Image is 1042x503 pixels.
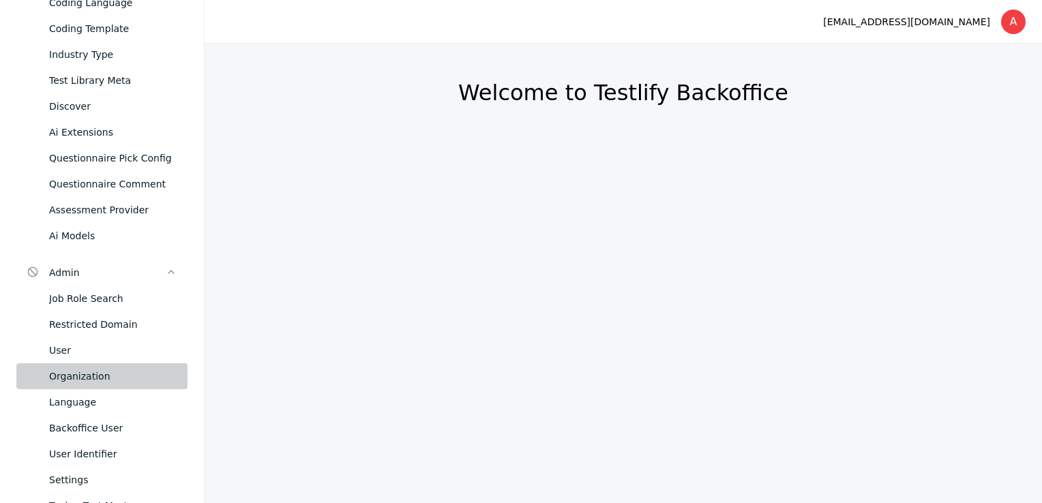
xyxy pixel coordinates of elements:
[49,264,166,281] div: Admin
[49,342,177,359] div: User
[49,472,177,488] div: Settings
[16,441,188,467] a: User Identifier
[49,420,177,436] div: Backoffice User
[49,368,177,384] div: Organization
[49,446,177,462] div: User Identifier
[16,145,188,171] a: Questionnaire Pick Config
[16,389,188,415] a: Language
[49,202,177,218] div: Assessment Provider
[49,150,177,166] div: Questionnaire Pick Config
[16,311,188,337] a: Restricted Domain
[16,42,188,67] a: Industry Type
[49,72,177,89] div: Test Library Meta
[49,124,177,140] div: Ai Extensions
[49,290,177,307] div: Job Role Search
[49,98,177,115] div: Discover
[16,67,188,93] a: Test Library Meta
[49,46,177,63] div: Industry Type
[823,14,990,30] div: [EMAIL_ADDRESS][DOMAIN_NAME]
[16,93,188,119] a: Discover
[16,171,188,197] a: Questionnaire Comment
[16,286,188,311] a: Job Role Search
[16,197,188,223] a: Assessment Provider
[1001,10,1026,34] div: A
[16,337,188,363] a: User
[49,176,177,192] div: Questionnaire Comment
[16,119,188,145] a: Ai Extensions
[16,467,188,493] a: Settings
[16,363,188,389] a: Organization
[16,223,188,249] a: Ai Models
[49,20,177,37] div: Coding Template
[16,16,188,42] a: Coding Template
[16,415,188,441] a: Backoffice User
[49,228,177,244] div: Ai Models
[49,316,177,333] div: Restricted Domain
[49,394,177,410] div: Language
[237,79,1009,106] h2: Welcome to Testlify Backoffice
